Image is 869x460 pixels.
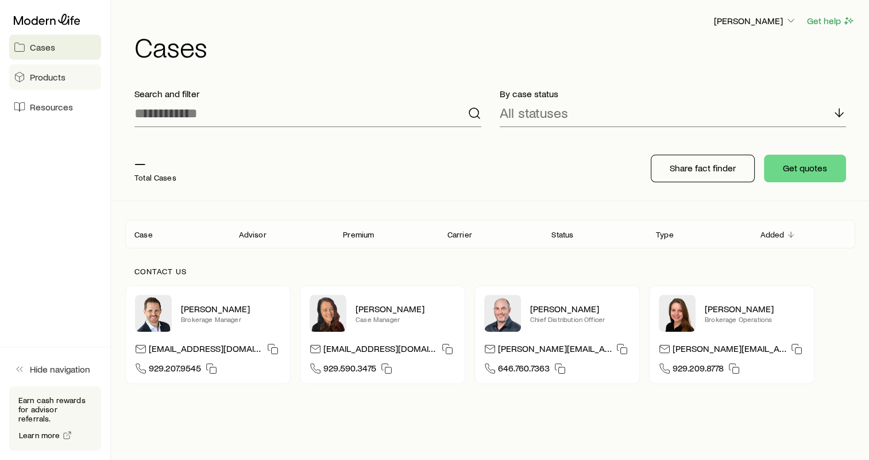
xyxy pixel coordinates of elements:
p: Brokerage Operations [705,315,805,324]
span: Resources [30,101,73,113]
p: — [134,155,176,171]
p: Search and filter [134,88,481,99]
p: [PERSON_NAME][EMAIL_ADDRESS][DOMAIN_NAME] [673,343,786,358]
p: Status [551,230,573,239]
p: [PERSON_NAME] [705,303,805,315]
p: Total Cases [134,173,176,182]
p: [PERSON_NAME] [181,303,281,315]
span: 929.209.8778 [673,362,724,378]
a: Products [9,64,101,90]
button: Get help [806,14,855,28]
p: Advisor [239,230,267,239]
button: Hide navigation [9,356,101,382]
span: Products [30,71,65,83]
p: Brokerage Manager [181,315,281,324]
p: Earn cash rewards for advisor referrals. [18,396,92,423]
p: Added [760,230,784,239]
p: Carrier [447,230,472,239]
p: Share fact finder [670,162,736,174]
span: Hide navigation [30,363,90,375]
h1: Cases [134,33,855,60]
span: Cases [30,41,55,53]
p: [EMAIL_ADDRESS][DOMAIN_NAME] [323,343,437,358]
span: 929.590.3475 [323,362,376,378]
p: [EMAIL_ADDRESS][DOMAIN_NAME] [149,343,262,358]
p: All statuses [500,105,568,121]
img: Dan Pierson [484,295,521,332]
p: Case Manager [356,315,455,324]
p: Case [134,230,153,239]
img: Abby McGuigan [310,295,346,332]
p: [PERSON_NAME] [356,303,455,315]
span: Learn more [19,431,60,439]
p: Type [656,230,674,239]
p: Chief Distribution Officer [530,315,630,324]
p: Premium [343,230,374,239]
img: Nick Weiler [135,295,172,332]
a: Cases [9,34,101,60]
div: Earn cash rewards for advisor referrals.Learn more [9,386,101,451]
p: [PERSON_NAME] [714,15,797,26]
a: Resources [9,94,101,120]
img: Ellen Wall [659,295,696,332]
span: 929.207.9545 [149,362,201,378]
span: 646.760.7363 [498,362,550,378]
div: Client cases [125,220,855,248]
p: By case status [500,88,847,99]
p: [PERSON_NAME][EMAIL_ADDRESS][DOMAIN_NAME] [498,343,612,358]
button: Share fact finder [651,155,755,182]
button: Get quotes [764,155,846,182]
p: [PERSON_NAME] [530,303,630,315]
button: [PERSON_NAME] [713,14,797,28]
p: Contact us [134,267,846,276]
